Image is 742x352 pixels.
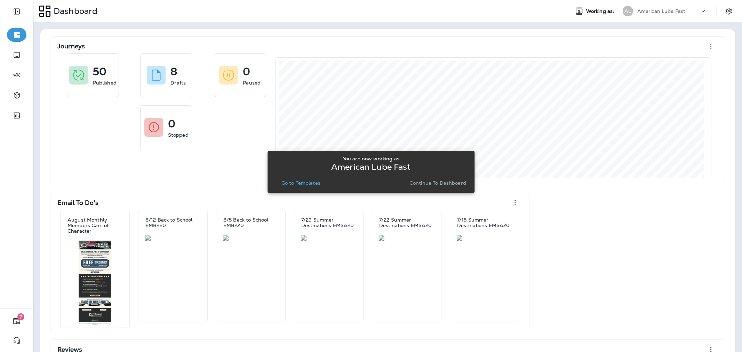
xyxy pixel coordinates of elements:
p: Continue to Dashboard [409,180,466,186]
span: Working as: [586,8,616,14]
img: 174ca3b9-974f-49ed-8892-934dd6757eb6.jpg [457,235,512,241]
p: 0 [243,68,250,75]
p: You are now working as [343,156,399,161]
button: Go to Templates [279,178,323,188]
p: 50 [93,68,106,75]
p: Dashboard [51,6,97,16]
div: AL [623,6,633,16]
img: b408d3e7-b2a9-4284-b029-5106ce7155c9.jpg [223,235,279,241]
img: 5b6ed7fc-499f-48a0-97b7-7dbe6203120d.jpg [67,241,123,325]
p: Drafts [170,79,186,86]
button: Settings [723,5,735,17]
p: August Monthly Members Cars of Character [67,217,122,234]
p: 8/12 Back to School EMB220 [145,217,200,228]
button: Expand Sidebar [7,5,26,18]
button: Continue to Dashboard [407,178,469,188]
img: 508ae7c1-e30c-4def-ba65-d6aa0464a724.jpg [145,235,201,241]
p: 0 [168,120,175,127]
p: Stopped [168,131,189,138]
p: 8/5 Back to School EMB220 [223,217,278,228]
p: Go to Templates [281,180,320,186]
p: American Lube Fast [637,8,686,14]
p: Journeys [57,43,85,50]
p: Published [93,79,117,86]
button: 7 [7,314,26,328]
p: American Lube Fast [331,164,411,170]
p: 8 [170,68,177,75]
p: 7/15 Summer Destinations EMSA20 [457,217,512,228]
span: 7 [17,313,24,320]
p: Paused [243,79,261,86]
p: Email To Do's [57,199,98,206]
